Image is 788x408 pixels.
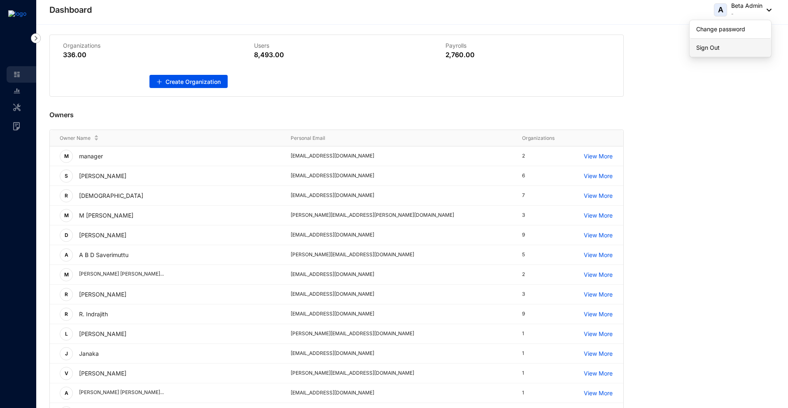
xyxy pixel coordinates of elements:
[73,229,126,242] p: [PERSON_NAME]
[445,42,610,50] p: Payrolls
[149,75,228,88] button: Create Organization
[65,233,68,238] span: D
[281,285,512,304] td: [EMAIL_ADDRESS][DOMAIN_NAME]
[65,391,68,396] span: A
[8,10,26,17] img: logo
[512,146,574,166] td: 2
[7,83,26,99] li: Reports
[63,42,228,50] p: Organizations
[584,172,623,181] a: View More
[60,134,91,142] span: Owner Name
[584,369,623,378] a: View More
[13,122,20,130] img: invoices-unselected.35f5568a6b49964eda22.svg
[584,231,623,240] a: View More
[281,166,512,186] td: [EMAIL_ADDRESS][DOMAIN_NAME]
[512,166,574,186] td: 6
[584,211,623,220] a: View More
[512,130,574,146] th: Organizations
[73,367,126,380] p: [PERSON_NAME]
[7,99,26,116] li: System Updates
[73,288,126,301] p: [PERSON_NAME]
[281,344,512,364] td: [EMAIL_ADDRESS][DOMAIN_NAME]
[65,253,68,257] span: A
[281,146,512,166] td: [EMAIL_ADDRESS][DOMAIN_NAME]
[73,150,103,163] p: manager
[512,364,574,383] td: 1
[445,50,475,60] p: 2,760.00
[584,310,623,319] a: View More
[584,389,623,398] a: View More
[64,213,69,218] span: M
[254,50,284,60] p: 8,493.00
[512,285,574,304] td: 3
[718,6,723,14] span: A
[64,154,69,159] span: M
[73,248,128,262] p: A B D Saverimuttu
[731,2,762,10] p: Beta Admin
[512,344,574,364] td: 1
[281,206,512,225] td: [PERSON_NAME][EMAIL_ADDRESS][PERSON_NAME][DOMAIN_NAME]
[731,10,762,18] p: -
[584,152,623,161] a: View More
[65,292,68,297] span: R
[281,304,512,324] td: [EMAIL_ADDRESS][DOMAIN_NAME]
[281,383,512,403] td: [EMAIL_ADDRESS][DOMAIN_NAME]
[584,329,623,338] a: View More
[584,191,623,200] a: View More
[156,79,162,85] span: plus
[584,250,623,260] a: View More
[65,193,68,198] span: R
[281,130,512,146] th: Personal Email
[65,331,68,336] span: L
[73,387,164,400] p: [PERSON_NAME] [PERSON_NAME]...
[281,225,512,245] td: [EMAIL_ADDRESS][DOMAIN_NAME]
[73,347,99,360] p: Janaka
[49,4,92,16] p: Dashboard
[13,87,21,95] img: report-unselected.e6a6b4230fc7da01f883.svg
[65,174,68,178] span: S
[512,245,574,265] td: 5
[281,364,512,383] td: [PERSON_NAME][EMAIL_ADDRESS][DOMAIN_NAME]
[584,290,623,299] a: View More
[65,371,68,376] span: V
[254,42,419,50] p: Users
[762,9,772,12] img: dropdown-black.8e83cc76930a90b1a4fdb6d089b7bf3a.svg
[13,104,21,111] img: system-update-unselected.41187137415c643c56bb.svg
[13,71,21,78] img: home-unselected.a29eae3204392db15eaf.svg
[7,66,41,83] li: Super Admin
[512,186,574,206] td: 7
[65,312,68,317] span: R
[73,327,126,341] p: [PERSON_NAME]
[73,169,126,183] p: [PERSON_NAME]
[512,225,574,245] td: 9
[73,308,108,321] p: R. Indrajith
[50,130,281,146] th: Owner Name
[73,209,133,222] p: M [PERSON_NAME]
[584,349,623,358] a: View More
[281,265,512,285] td: [EMAIL_ADDRESS][DOMAIN_NAME]
[73,189,143,202] p: [DEMOGRAPHIC_DATA]
[281,186,512,206] td: [EMAIL_ADDRESS][DOMAIN_NAME]
[512,265,574,285] td: 2
[584,270,623,279] a: View More
[73,268,164,281] p: [PERSON_NAME] [PERSON_NAME]...
[63,50,86,60] p: 336.00
[281,245,512,265] td: [PERSON_NAME][EMAIL_ADDRESS][DOMAIN_NAME]
[512,304,574,324] td: 9
[512,383,574,403] td: 1
[49,110,73,120] p: Owners
[512,324,574,344] td: 1
[166,78,221,86] span: Create Organization
[281,324,512,344] td: [PERSON_NAME][EMAIL_ADDRESS][DOMAIN_NAME]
